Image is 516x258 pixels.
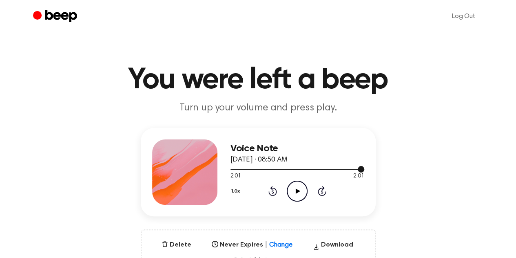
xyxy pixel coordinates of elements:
[49,65,467,95] h1: You were left a beep
[444,7,483,26] a: Log Out
[158,240,195,250] button: Delete
[230,143,364,154] h3: Voice Note
[33,9,79,25] a: Beep
[230,156,288,164] span: [DATE] · 08:50 AM
[230,172,241,181] span: 2:01
[230,184,243,198] button: 1.0x
[310,240,357,253] button: Download
[353,172,364,181] span: 2:01
[102,101,415,115] p: Turn up your volume and press play.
